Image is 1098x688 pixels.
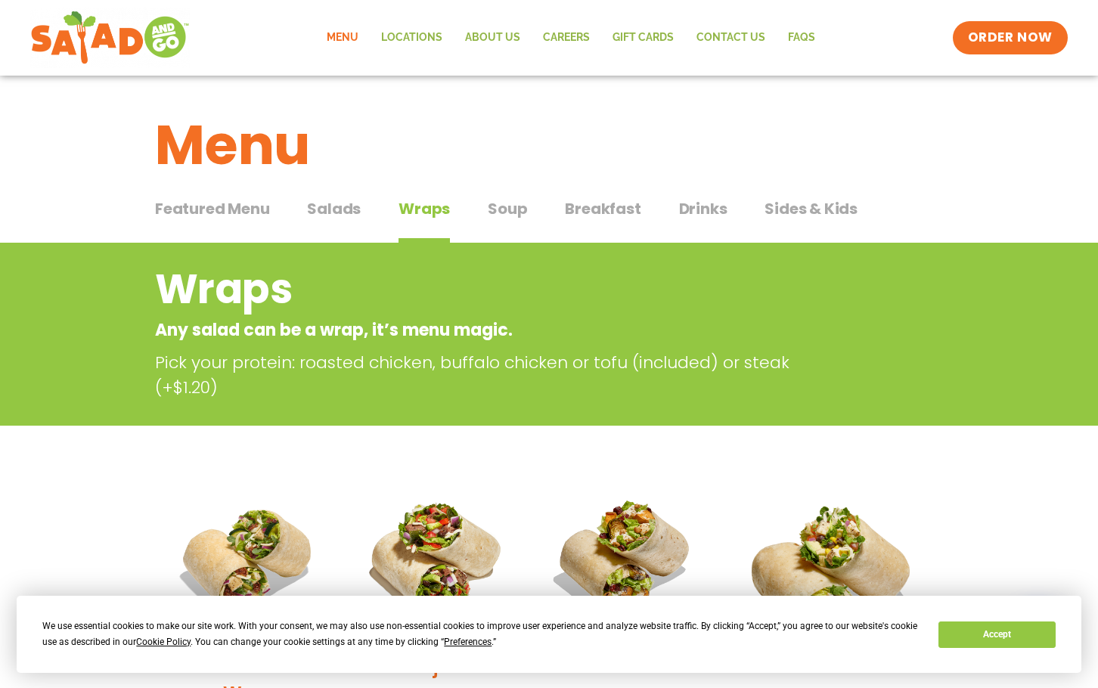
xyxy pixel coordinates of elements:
a: GIFT CARDS [601,20,685,55]
a: Careers [532,20,601,55]
span: Drinks [679,197,727,220]
img: Product photo for BBQ Ranch Wrap [730,477,932,679]
span: Wraps [399,197,450,220]
p: Pick your protein: roasted chicken, buffalo chicken or tofu (included) or steak (+$1.20) [155,350,828,400]
p: Any salad can be a wrap, it’s menu magic. [155,318,821,342]
span: Sides & Kids [765,197,858,220]
span: ORDER NOW [968,29,1053,47]
a: ORDER NOW [953,21,1068,54]
h2: Wraps [155,259,821,320]
h1: Menu [155,104,943,186]
button: Accept [938,621,1055,648]
span: Soup [488,197,527,220]
div: Cookie Consent Prompt [17,596,1081,673]
span: Featured Menu [155,197,269,220]
img: Product photo for Roasted Autumn Wrap [542,477,707,642]
a: Contact Us [685,20,777,55]
img: Product photo for Tuscan Summer Wrap [166,477,331,642]
span: Salads [307,197,361,220]
div: We use essential cookies to make our site work. With your consent, we may also use non-essential ... [42,618,920,650]
img: Product photo for Fajita Wrap [354,477,519,642]
span: Preferences [444,637,492,647]
span: Breakfast [565,197,640,220]
a: About Us [454,20,532,55]
nav: Menu [315,20,827,55]
a: FAQs [777,20,827,55]
a: Locations [370,20,454,55]
img: new-SAG-logo-768×292 [30,8,190,68]
span: Cookie Policy [136,637,191,647]
a: Menu [315,20,370,55]
div: Tabbed content [155,192,943,243]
